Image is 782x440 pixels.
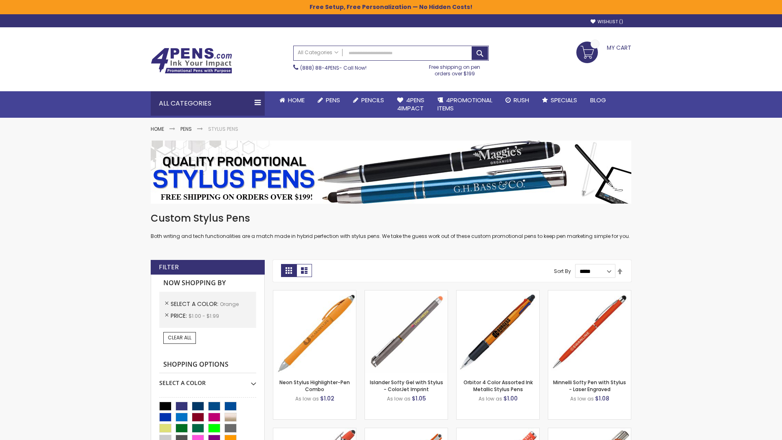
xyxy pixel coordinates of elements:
[457,428,539,435] a: Marin Softy Pen with Stylus - Laser Engraved-Orange
[548,290,631,373] img: Minnelli Softy Pen with Stylus - Laser Engraved-Orange
[361,96,384,104] span: Pencils
[151,212,631,240] div: Both writing and tech functionalities are a match made in hybrid perfection with stylus pens. We ...
[189,312,219,319] span: $1.00 - $1.99
[463,379,533,392] a: Orbitor 4 Color Assorted Ink Metallic Stylus Pens
[168,334,191,341] span: Clear All
[273,91,311,109] a: Home
[273,290,356,297] a: Neon Stylus Highlighter-Pen Combo-Orange
[294,46,343,59] a: All Categories
[279,379,350,392] a: Neon Stylus Highlighter-Pen Combo
[503,394,518,403] span: $1.00
[514,96,529,104] span: Rush
[273,290,356,373] img: Neon Stylus Highlighter-Pen Combo-Orange
[554,268,571,275] label: Sort By
[151,141,631,204] img: Stylus Pens
[300,64,339,71] a: (888) 88-4PENS
[590,96,606,104] span: Blog
[163,332,196,343] a: Clear All
[220,301,239,308] span: Orange
[479,395,502,402] span: As low as
[281,264,297,277] strong: Grid
[412,394,426,403] span: $1.05
[457,290,539,297] a: Orbitor 4 Color Assorted Ink Metallic Stylus Pens-Orange
[311,91,347,109] a: Pens
[499,91,536,109] a: Rush
[171,300,220,308] span: Select A Color
[320,394,334,403] span: $1.02
[551,96,577,104] span: Specials
[295,395,319,402] span: As low as
[365,290,448,297] a: Islander Softy Gel with Stylus - ColorJet Imprint-Orange
[326,96,340,104] span: Pens
[180,125,192,132] a: Pens
[437,96,492,112] span: 4PROMOTIONAL ITEMS
[595,394,609,403] span: $1.08
[391,91,431,118] a: 4Pens4impact
[300,64,367,71] span: - Call Now!
[431,91,499,118] a: 4PROMOTIONALITEMS
[347,91,391,109] a: Pencils
[159,356,256,374] strong: Shopping Options
[548,428,631,435] a: Tres-Chic Softy Brights with Stylus Pen - Laser-Orange
[298,49,338,56] span: All Categories
[151,212,631,225] h1: Custom Stylus Pens
[273,428,356,435] a: 4P-MS8B-Orange
[159,275,256,292] strong: Now Shopping by
[584,91,613,109] a: Blog
[370,379,443,392] a: Islander Softy Gel with Stylus - ColorJet Imprint
[159,263,179,272] strong: Filter
[151,91,265,116] div: All Categories
[365,428,448,435] a: Avendale Velvet Touch Stylus Gel Pen-Orange
[553,379,626,392] a: Minnelli Softy Pen with Stylus - Laser Engraved
[159,373,256,387] div: Select A Color
[421,61,489,77] div: Free shipping on pen orders over $199
[171,312,189,320] span: Price
[151,48,232,74] img: 4Pens Custom Pens and Promotional Products
[151,125,164,132] a: Home
[387,395,411,402] span: As low as
[288,96,305,104] span: Home
[591,19,623,25] a: Wishlist
[457,290,539,373] img: Orbitor 4 Color Assorted Ink Metallic Stylus Pens-Orange
[570,395,594,402] span: As low as
[365,290,448,373] img: Islander Softy Gel with Stylus - ColorJet Imprint-Orange
[208,125,238,132] strong: Stylus Pens
[548,290,631,297] a: Minnelli Softy Pen with Stylus - Laser Engraved-Orange
[397,96,424,112] span: 4Pens 4impact
[536,91,584,109] a: Specials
